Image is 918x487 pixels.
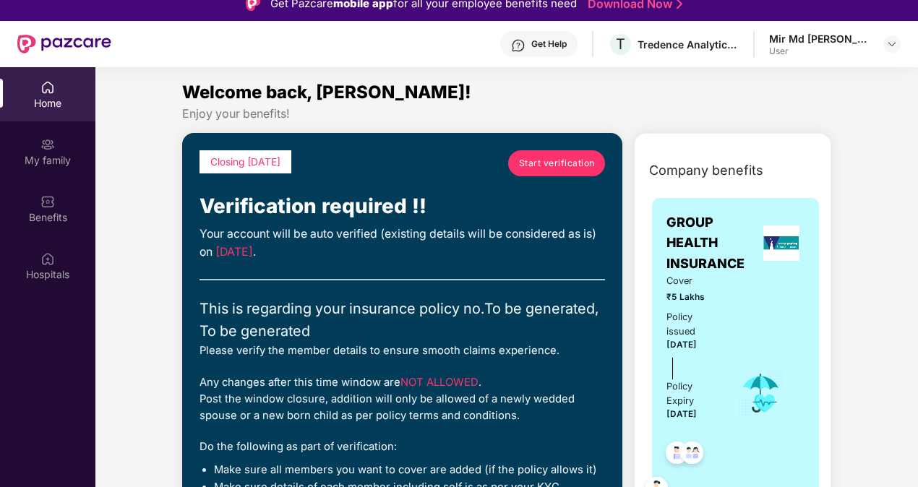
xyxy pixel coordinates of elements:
[200,342,605,359] div: Please verify the member details to ensure smooth claims experience.
[638,38,739,51] div: Tredence Analytics Solutions Private Limited
[200,298,605,342] div: This is regarding your insurance policy no. To be generated, To be generated
[210,156,280,168] span: Closing [DATE]
[40,80,55,95] img: svg+xml;base64,PHN2ZyBpZD0iSG9tZSIgeG1sbnM9Imh0dHA6Ly93d3cudzMub3JnLzIwMDAvc3ZnIiB3aWR0aD0iMjAiIG...
[214,463,605,478] li: Make sure all members you want to cover are added (if the policy allows it)
[200,374,605,425] div: Any changes after this time window are . Post the window closure, addition will only be allowed o...
[182,82,471,103] span: Welcome back, [PERSON_NAME]!
[666,310,718,339] div: Policy issued
[200,225,605,262] div: Your account will be auto verified (existing details will be considered as is) on .
[666,379,718,408] div: Policy Expiry
[40,194,55,209] img: svg+xml;base64,PHN2ZyBpZD0iQmVuZWZpdHMiIHhtbG5zPSJodHRwOi8vd3d3LnczLm9yZy8yMDAwL3N2ZyIgd2lkdGg9Ij...
[666,290,718,304] span: ₹5 Lakhs
[182,106,831,121] div: Enjoy your benefits!
[666,212,758,274] span: GROUP HEALTH INSURANCE
[674,437,710,473] img: svg+xml;base64,PHN2ZyB4bWxucz0iaHR0cDovL3d3dy53My5vcmcvMjAwMC9zdmciIHdpZHRoPSI0OC45MTUiIGhlaWdodD...
[40,251,55,266] img: svg+xml;base64,PHN2ZyBpZD0iSG9zcGl0YWxzIiB4bWxucz0iaHR0cDovL3d3dy53My5vcmcvMjAwMC9zdmciIHdpZHRoPS...
[649,160,763,181] span: Company benefits
[886,38,898,50] img: svg+xml;base64,PHN2ZyBpZD0iRHJvcGRvd24tMzJ4MzIiIHhtbG5zPSJodHRwOi8vd3d3LnczLm9yZy8yMDAwL3N2ZyIgd2...
[519,156,595,170] span: Start verification
[40,137,55,152] img: svg+xml;base64,PHN2ZyB3aWR0aD0iMjAiIGhlaWdodD0iMjAiIHZpZXdCb3g9IjAgMCAyMCAyMCIgZmlsbD0ibm9uZSIgeG...
[737,369,784,417] img: icon
[666,409,697,419] span: [DATE]
[666,340,697,350] span: [DATE]
[763,225,799,261] img: insurerLogo
[769,32,870,46] div: Mir Md [PERSON_NAME]
[531,38,567,50] div: Get Help
[769,46,870,57] div: User
[511,38,526,53] img: svg+xml;base64,PHN2ZyBpZD0iSGVscC0zMngzMiIgeG1sbnM9Imh0dHA6Ly93d3cudzMub3JnLzIwMDAvc3ZnIiB3aWR0aD...
[508,150,605,176] a: Start verification
[17,35,111,53] img: New Pazcare Logo
[666,274,718,288] span: Cover
[616,35,625,53] span: T
[215,245,253,259] span: [DATE]
[400,376,479,389] span: NOT ALLOWED
[200,191,605,223] div: Verification required !!
[200,439,605,455] div: Do the following as part of verification:
[659,437,695,473] img: svg+xml;base64,PHN2ZyB4bWxucz0iaHR0cDovL3d3dy53My5vcmcvMjAwMC9zdmciIHdpZHRoPSI0OC45NDMiIGhlaWdodD...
